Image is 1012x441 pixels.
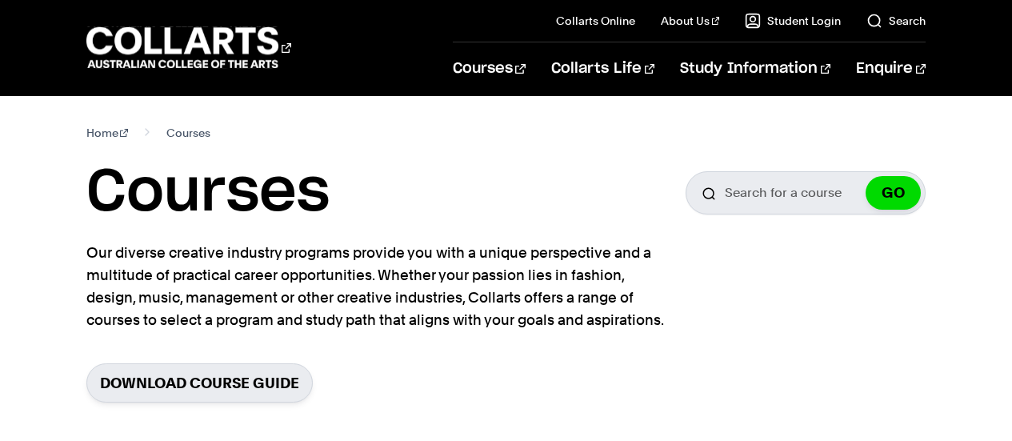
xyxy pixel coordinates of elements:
a: Enquire [856,42,926,95]
a: Courses [453,42,526,95]
a: Search [866,13,926,29]
h1: Courses [86,157,330,229]
a: Study Information [680,42,830,95]
span: Courses [166,122,210,144]
input: Search for a course [686,171,926,214]
a: Download Course Guide [86,363,313,403]
a: About Us [661,13,720,29]
button: GO [866,176,921,210]
a: Collarts Online [556,13,635,29]
div: Go to homepage [86,25,291,70]
p: Our diverse creative industry programs provide you with a unique perspective and a multitude of p... [86,242,670,331]
a: Collarts Life [551,42,654,95]
a: Home [86,122,129,144]
a: Student Login [745,13,841,29]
